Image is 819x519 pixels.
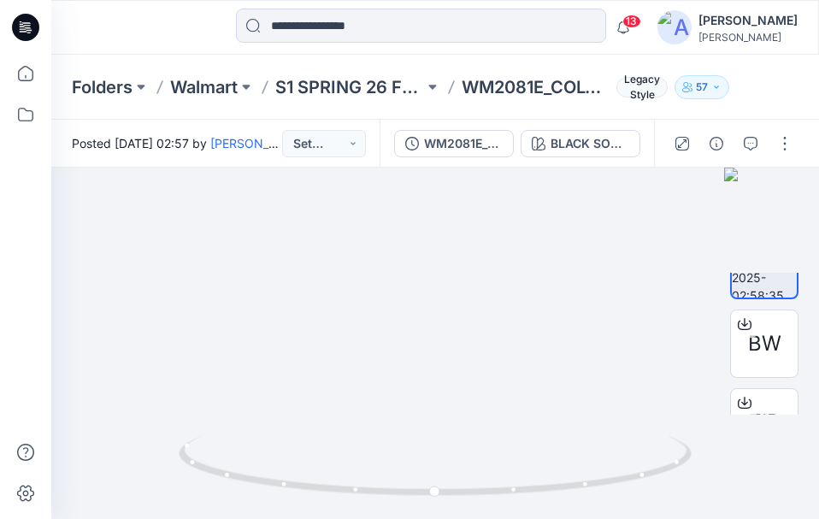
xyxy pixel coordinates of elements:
button: Legacy Style [610,75,668,99]
div: [PERSON_NAME] [698,31,798,44]
p: WM2081E_COLORWAY_REV16 [462,75,610,99]
span: Posted [DATE] 02:57 by [72,134,282,152]
span: BW [748,328,781,359]
span: ZIP [749,407,780,438]
a: S1 SPRING 26 FYE 27 JOYSPUN [275,75,424,99]
span: 13 [622,15,641,28]
a: Folders [72,75,133,99]
button: 57 [675,75,729,99]
div: WM2081E_COLORWAY_REV16 [424,134,503,153]
img: avatar [657,10,692,44]
div: [PERSON_NAME] [698,10,798,31]
button: WM2081E_COLORWAY_REV16 [394,130,514,157]
a: Walmart [170,75,238,99]
div: BLACK SOOT 210131 [551,134,629,153]
button: Details [703,130,730,157]
a: [PERSON_NAME] [210,136,307,150]
button: BLACK SOOT 210131 [521,130,640,157]
p: 57 [696,78,708,97]
span: Legacy Style [616,77,668,97]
